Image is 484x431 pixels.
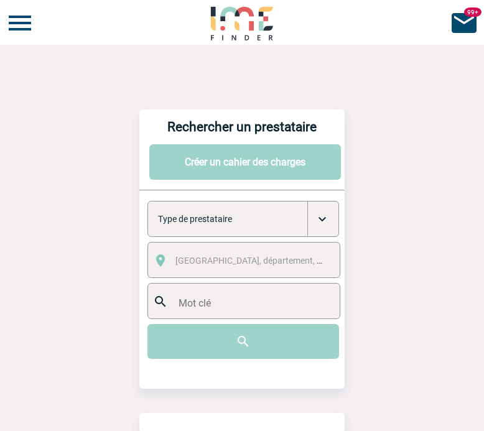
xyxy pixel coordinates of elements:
h4: Rechercher un prestataire [139,119,345,134]
button: 99+ [464,7,482,17]
input: Mot clé [175,294,334,312]
button: Créer un cahier des charges [149,144,341,180]
span: [GEOGRAPHIC_DATA], département, région... [175,256,348,266]
input: Submit [147,324,339,359]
